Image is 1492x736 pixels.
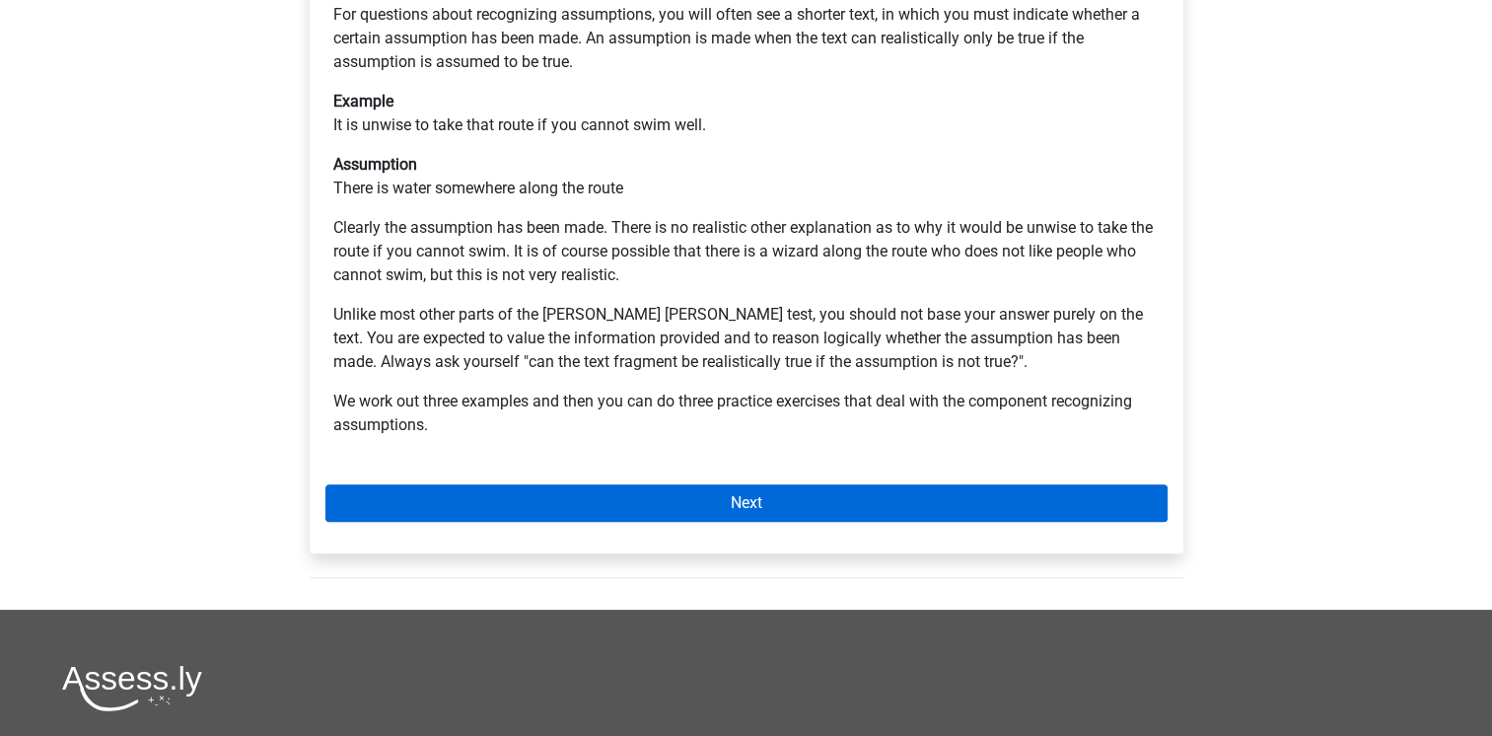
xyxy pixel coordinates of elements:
p: Clearly the assumption has been made. There is no realistic other explanation as to why it would ... [333,216,1160,287]
p: It is unwise to take that route if you cannot swim well. [333,90,1160,137]
b: Assumption [333,155,417,174]
img: Assessly logo [62,665,202,711]
p: For questions about recognizing assumptions, you will often see a shorter text, in which you must... [333,3,1160,74]
p: We work out three examples and then you can do three practice exercises that deal with the compon... [333,390,1160,437]
b: Example [333,92,393,110]
a: Next [325,484,1168,522]
p: There is water somewhere along the route [333,153,1160,200]
p: Unlike most other parts of the [PERSON_NAME] [PERSON_NAME] test, you should not base your answer ... [333,303,1160,374]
